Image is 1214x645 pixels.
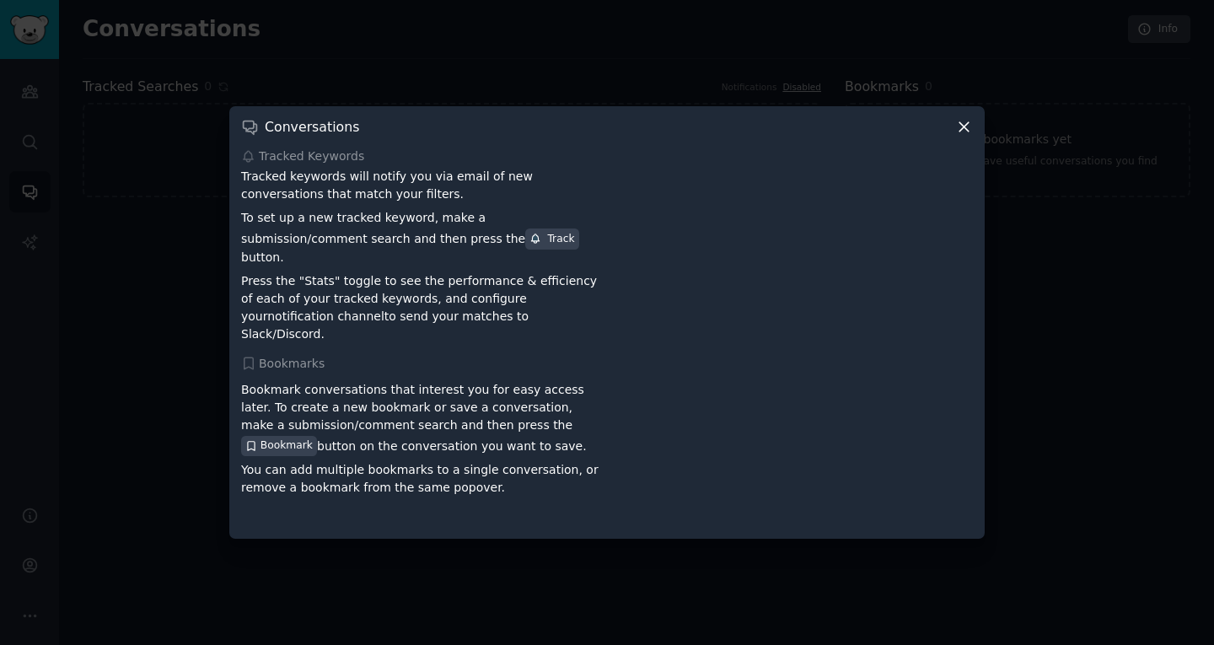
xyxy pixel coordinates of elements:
[267,309,384,323] a: notification channel
[261,438,313,454] span: Bookmark
[241,209,601,266] p: To set up a new tracked keyword, make a submission/comment search and then press the button.
[241,148,973,165] div: Tracked Keywords
[241,168,601,203] p: Tracked keywords will notify you via email of new conversations that match your filters.
[241,272,601,343] p: Press the "Stats" toggle to see the performance & efficiency of each of your tracked keywords, an...
[241,461,601,497] p: You can add multiple bookmarks to a single conversation, or remove a bookmark from the same popover.
[241,355,973,373] div: Bookmarks
[613,168,973,320] iframe: YouTube video player
[613,375,973,527] iframe: YouTube video player
[241,381,601,455] p: Bookmark conversations that interest you for easy access later. To create a new bookmark or save ...
[529,232,574,247] div: Track
[265,118,359,136] h3: Conversations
